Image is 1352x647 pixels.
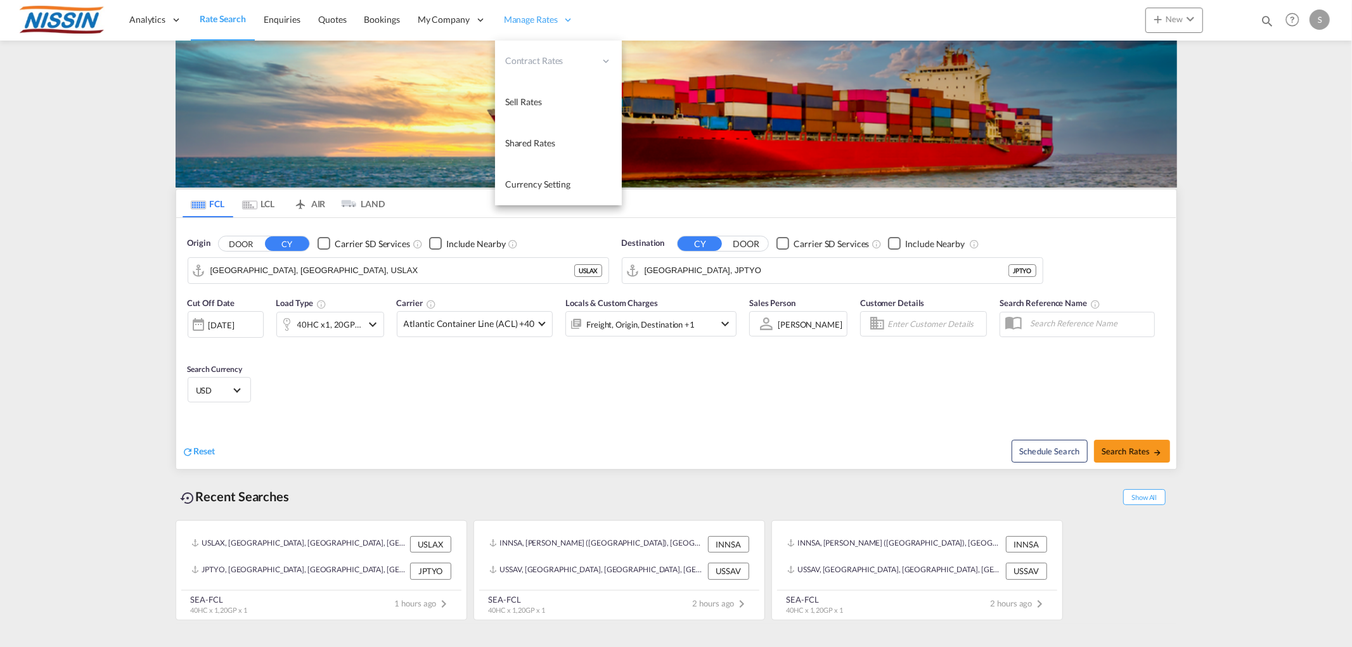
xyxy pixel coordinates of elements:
div: [PERSON_NAME] [778,319,842,330]
div: JPTYO [1008,264,1036,277]
span: 2 hours ago [991,598,1048,608]
span: Manage Rates [504,13,558,26]
span: Locals & Custom Charges [565,298,658,308]
div: icon-magnify [1260,14,1274,33]
div: USLAX [410,536,451,553]
input: Search Reference Name [1024,314,1154,333]
recent-search-card: INNSA, [PERSON_NAME] ([GEOGRAPHIC_DATA]), [GEOGRAPHIC_DATA], [GEOGRAPHIC_DATA], [GEOGRAPHIC_DATA]... [473,520,765,620]
div: S [1310,10,1330,30]
md-icon: The selected Trucker/Carrierwill be displayed in the rate results If the rates are from another f... [426,299,436,309]
span: Atlantic Container Line (ACL) +40 [404,317,535,330]
md-icon: icon-arrow-right [1153,448,1162,457]
recent-search-card: INNSA, [PERSON_NAME] ([GEOGRAPHIC_DATA]), [GEOGRAPHIC_DATA], [GEOGRAPHIC_DATA], [GEOGRAPHIC_DATA]... [771,520,1063,620]
a: Shared Rates [495,123,622,164]
button: DOOR [724,236,768,251]
span: Carrier [397,298,436,308]
a: Sell Rates [495,82,622,123]
span: 40HC x 1, 20GP x 1 [191,606,247,614]
div: 40HC x1 20GP x1icon-chevron-down [276,312,384,337]
md-input-container: Tokyo, JPTYO [622,258,1043,283]
div: INNSA [708,536,749,553]
div: Help [1282,9,1310,32]
div: [DATE] [188,311,264,338]
span: Help [1282,9,1303,30]
div: Carrier SD Services [335,238,410,250]
md-select: Select Currency: $ USDUnited States Dollar [195,381,244,399]
md-datepicker: Select [188,336,197,354]
md-checkbox: Checkbox No Ink [318,237,410,250]
md-icon: icon-magnify [1260,14,1274,28]
md-icon: Your search will be saved by the below given name [1090,299,1100,309]
md-icon: Unchecked: Ignores neighbouring ports when fetching rates.Checked : Includes neighbouring ports w... [508,239,518,249]
span: Shared Rates [505,138,555,148]
span: Origin [188,237,210,250]
md-icon: icon-chevron-right [1033,596,1048,612]
input: Search by Port [210,261,574,280]
img: 485da9108dca11f0a63a77e390b9b49c.jpg [19,6,105,34]
button: DOOR [219,236,263,251]
button: CY [678,236,722,251]
recent-search-card: USLAX, [GEOGRAPHIC_DATA], [GEOGRAPHIC_DATA], [GEOGRAPHIC_DATA], [GEOGRAPHIC_DATA], [GEOGRAPHIC_DA... [176,520,467,620]
span: Quotes [318,14,346,25]
div: INNSA [1006,536,1047,553]
md-pagination-wrapper: Use the left and right arrow keys to navigate between tabs [183,189,385,217]
img: LCL+%26+FCL+BACKGROUND.png [176,41,1177,188]
div: Contract Rates [495,41,622,82]
div: INNSA, Jawaharlal Nehru (Nhava Sheva), India, Indian Subcontinent, Asia Pacific [489,536,705,553]
md-icon: Unchecked: Search for CY (Container Yard) services for all selected carriers.Checked : Search for... [872,239,882,249]
md-icon: icon-airplane [293,196,308,206]
md-icon: icon-refresh [183,446,194,458]
md-checkbox: Checkbox No Ink [888,237,965,250]
span: Contract Rates [505,54,595,67]
span: Currency Setting [505,179,570,189]
div: JPTYO [410,563,451,579]
a: Currency Setting [495,164,622,205]
div: JPTYO, Tokyo, Japan, Greater China & Far East Asia, Asia Pacific [191,563,407,579]
div: Freight Origin Destination Dock Stuffing [586,316,695,333]
span: USD [196,385,231,396]
md-select: Sales Person: Sayaka Nakanishi [776,315,844,333]
span: Customer Details [860,298,924,308]
span: My Company [418,13,470,26]
md-input-container: Los Angeles, CA, USLAX [188,258,608,283]
div: SEA-FCL [191,594,247,605]
md-icon: icon-chevron-right [735,596,750,612]
span: 40HC x 1, 20GP x 1 [489,606,545,614]
md-icon: icon-backup-restore [181,490,196,506]
md-tab-item: FCL [183,189,233,217]
span: Rate Search [200,13,246,24]
div: [DATE] [209,319,235,331]
md-icon: icon-chevron-down [718,316,733,331]
div: USSAV, Savannah, GA, United States, North America, Americas [489,563,705,579]
div: Freight Origin Destination Dock Stuffingicon-chevron-down [565,311,737,336]
span: Destination [622,237,665,250]
span: Bookings [364,14,400,25]
span: Cut Off Date [188,298,235,308]
button: CY [265,236,309,251]
span: 2 hours ago [693,598,750,608]
span: Sell Rates [505,96,542,107]
md-icon: Unchecked: Search for CY (Container Yard) services for all selected carriers.Checked : Search for... [413,239,423,249]
button: icon-plus 400-fgNewicon-chevron-down [1145,8,1203,33]
span: Sales Person [749,298,795,308]
span: Reset [194,445,216,456]
button: Search Ratesicon-arrow-right [1094,440,1170,463]
div: USSAV, Savannah, GA, United States, North America, Americas [787,563,1003,579]
div: 40HC x1 20GP x1 [297,316,362,333]
div: Include Nearby [446,238,506,250]
span: Search Reference Name [1000,298,1100,308]
div: USSAV [708,563,749,579]
div: USLAX [574,264,602,277]
span: Analytics [129,13,165,26]
md-checkbox: Checkbox No Ink [776,237,869,250]
md-icon: Unchecked: Ignores neighbouring ports when fetching rates.Checked : Includes neighbouring ports w... [969,239,979,249]
span: Show All [1123,489,1165,505]
span: Enquiries [264,14,300,25]
md-icon: icon-chevron-down [1183,11,1198,27]
md-icon: icon-information-outline [316,299,326,309]
md-tab-item: LAND [335,189,385,217]
div: icon-refreshReset [183,445,216,459]
md-icon: icon-chevron-right [437,596,452,612]
span: New [1150,14,1198,24]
